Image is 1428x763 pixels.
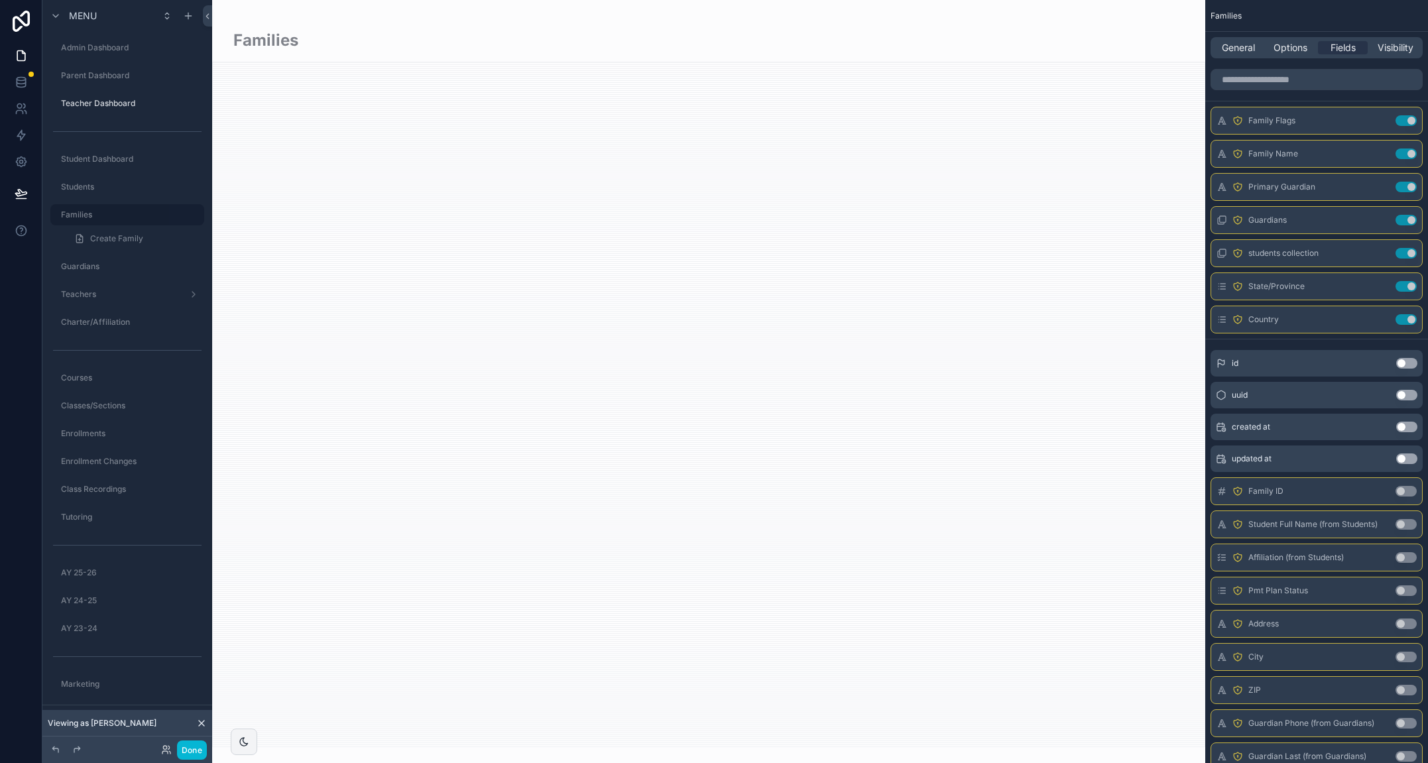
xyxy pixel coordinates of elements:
a: Parent Dashboard [50,65,204,86]
a: Enrollment Changes [50,451,204,472]
a: Tutoring [50,506,204,528]
a: Admin Dashboard [50,37,204,58]
span: Country [1248,314,1279,325]
label: Guardians [61,261,202,272]
span: created at [1232,422,1270,432]
span: General [1222,41,1255,54]
label: Enrollments [61,428,202,439]
a: Charter/Affiliation [50,312,204,333]
label: Parent Dashboard [61,70,202,81]
button: Done [177,740,207,760]
a: AY 24-25 [50,590,204,611]
a: Marketing [50,674,204,695]
label: Enrollment Changes [61,456,202,467]
a: Guardians [50,256,204,277]
span: updated at [1232,453,1272,464]
span: State/Province [1248,281,1305,292]
label: Student Dashboard [61,154,202,164]
a: Teacher Dashboard [50,93,204,114]
span: id [1232,358,1238,369]
label: Courses [61,373,202,383]
a: Class Recordings [50,479,204,500]
label: Class Recordings [61,484,202,495]
span: Create Family [90,233,143,244]
label: Admin Dashboard [61,42,202,53]
span: Menu [69,9,97,23]
span: Families [1211,11,1242,21]
span: ZIP [1248,685,1261,695]
a: Courses [50,367,204,388]
span: Visibility [1378,41,1413,54]
span: Guardian Phone (from Guardians) [1248,718,1374,729]
label: Classes/Sections [61,400,202,411]
a: Student Dashboard [50,148,204,170]
span: Family Flags [1248,115,1295,126]
label: AY 25-26 [61,567,202,578]
a: Create Family [66,228,204,249]
span: Primary Guardian [1248,182,1315,192]
a: Classes/Sections [50,395,204,416]
label: Marketing [61,679,202,689]
a: AY 23-24 [50,618,204,639]
span: students collection [1248,248,1319,259]
label: Families [61,209,196,220]
label: Students [61,182,202,192]
span: uuid [1232,390,1248,400]
span: Viewing as [PERSON_NAME] [48,718,156,729]
span: Family ID [1248,486,1283,497]
label: Teacher Dashboard [61,98,202,109]
a: AY 25-26 [50,562,204,583]
span: Affiliation (from Students) [1248,552,1344,563]
a: Enrollments [50,423,204,444]
label: Teachers [61,289,183,300]
span: Pmt Plan Status [1248,585,1308,596]
span: Address [1248,618,1279,629]
span: Guardians [1248,215,1287,225]
span: Options [1274,41,1307,54]
span: Family Name [1248,148,1298,159]
label: Tutoring [61,512,202,522]
span: City [1248,652,1264,662]
label: Charter/Affiliation [61,317,202,327]
span: Fields [1331,41,1356,54]
label: AY 23-24 [61,623,202,634]
label: AY 24-25 [61,595,202,606]
a: Teachers [50,284,204,305]
a: Families [50,204,204,225]
span: Student Full Name (from Students) [1248,519,1378,530]
a: Students [50,176,204,198]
